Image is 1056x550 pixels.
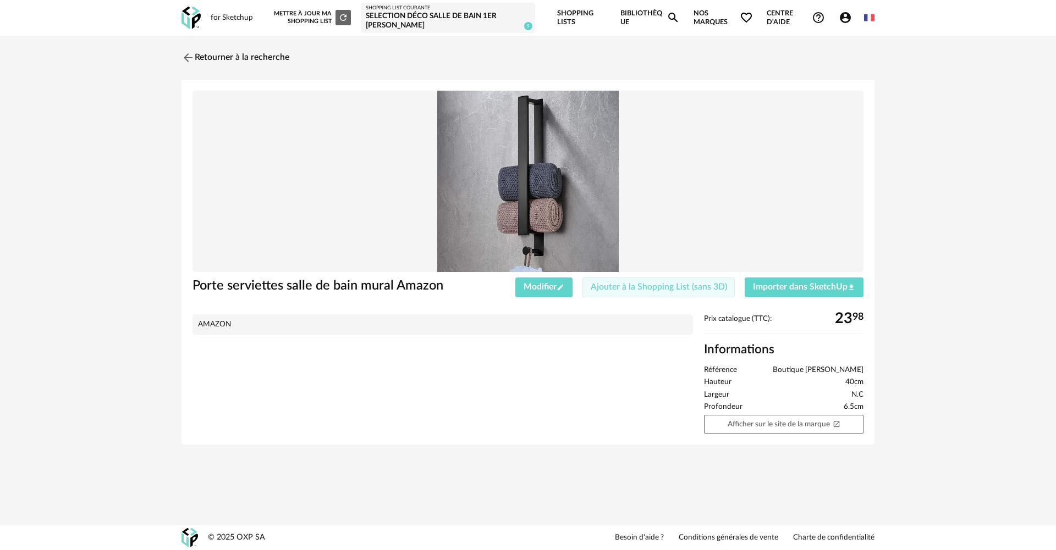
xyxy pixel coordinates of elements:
[835,314,853,323] span: 23
[833,420,840,427] span: Open In New icon
[338,14,348,20] span: Refresh icon
[193,91,864,272] img: Product pack shot
[812,11,825,24] span: Help Circle Outline icon
[667,11,680,24] span: Magnify icon
[704,415,864,434] a: Afficher sur le site de la marqueOpen In New icon
[745,277,864,297] button: Importer dans SketchUpDownload icon
[182,51,195,64] img: svg+xml;base64,PHN2ZyB3aWR0aD0iMjQiIGhlaWdodD0iMjQiIHZpZXdCb3g9IjAgMCAyNCAyNCIgZmlsbD0ibm9uZSIgeG...
[704,314,864,335] div: Prix catalogue (TTC):
[704,365,737,375] span: Référence
[704,342,864,358] h2: Informations
[704,402,743,412] span: Profondeur
[211,13,253,23] div: for Sketchup
[524,282,564,291] span: Modifier
[864,12,875,23] img: fr
[591,282,727,291] span: Ajouter à la Shopping List (sans 3D)
[704,390,729,400] span: Largeur
[182,528,198,547] img: OXP
[704,377,732,387] span: Hauteur
[793,533,875,543] a: Charte de confidentialité
[193,277,466,295] h1: Porte serviettes salle de bain mural Amazon
[272,10,351,25] div: Mettre à jour ma Shopping List
[366,5,530,31] a: Shopping List courante Selection déco Salle de bain 1er [PERSON_NAME] 9
[582,277,735,297] button: Ajouter à la Shopping List (sans 3D)
[208,532,265,543] div: © 2025 OXP SA
[557,282,564,291] span: Pencil icon
[848,282,855,291] span: Download icon
[851,390,864,400] span: N.C
[767,9,825,27] span: Centre d'aideHelp Circle Outline icon
[845,377,864,387] span: 40cm
[753,282,855,291] span: Importer dans SketchUp
[839,11,857,24] span: Account Circle icon
[524,22,532,30] span: 9
[182,46,289,70] a: Retourner à la recherche
[515,277,573,297] button: ModifierPencil icon
[839,11,852,24] span: Account Circle icon
[182,7,201,29] img: OXP
[773,365,864,375] span: Boutique [PERSON_NAME]
[844,402,864,412] span: 6.5cm
[835,314,864,323] div: 98
[615,533,664,543] a: Besoin d'aide ?
[366,5,530,12] div: Shopping List courante
[198,320,687,329] div: AMAZON
[366,12,530,31] div: Selection déco Salle de bain 1er [PERSON_NAME]
[740,11,753,24] span: Heart Outline icon
[679,533,778,543] a: Conditions générales de vente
